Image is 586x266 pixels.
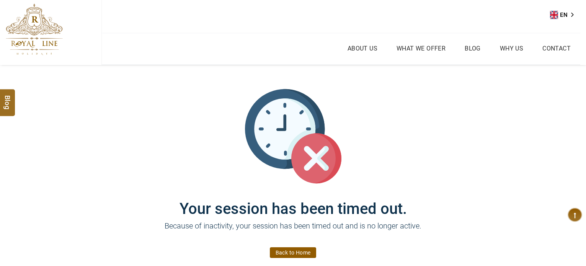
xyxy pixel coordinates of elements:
iframe: chat widget [554,235,578,258]
img: session_time_out.svg [245,88,341,184]
a: Back to Home [270,247,317,258]
span: Blog [3,95,13,102]
h1: Your session has been timed out. [64,184,523,218]
a: About Us [346,43,379,54]
a: What we Offer [395,43,447,54]
p: Because of inactivity, your session has been timed out and is no longer active. [64,220,523,243]
img: The Royal Line Holidays [6,3,63,55]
